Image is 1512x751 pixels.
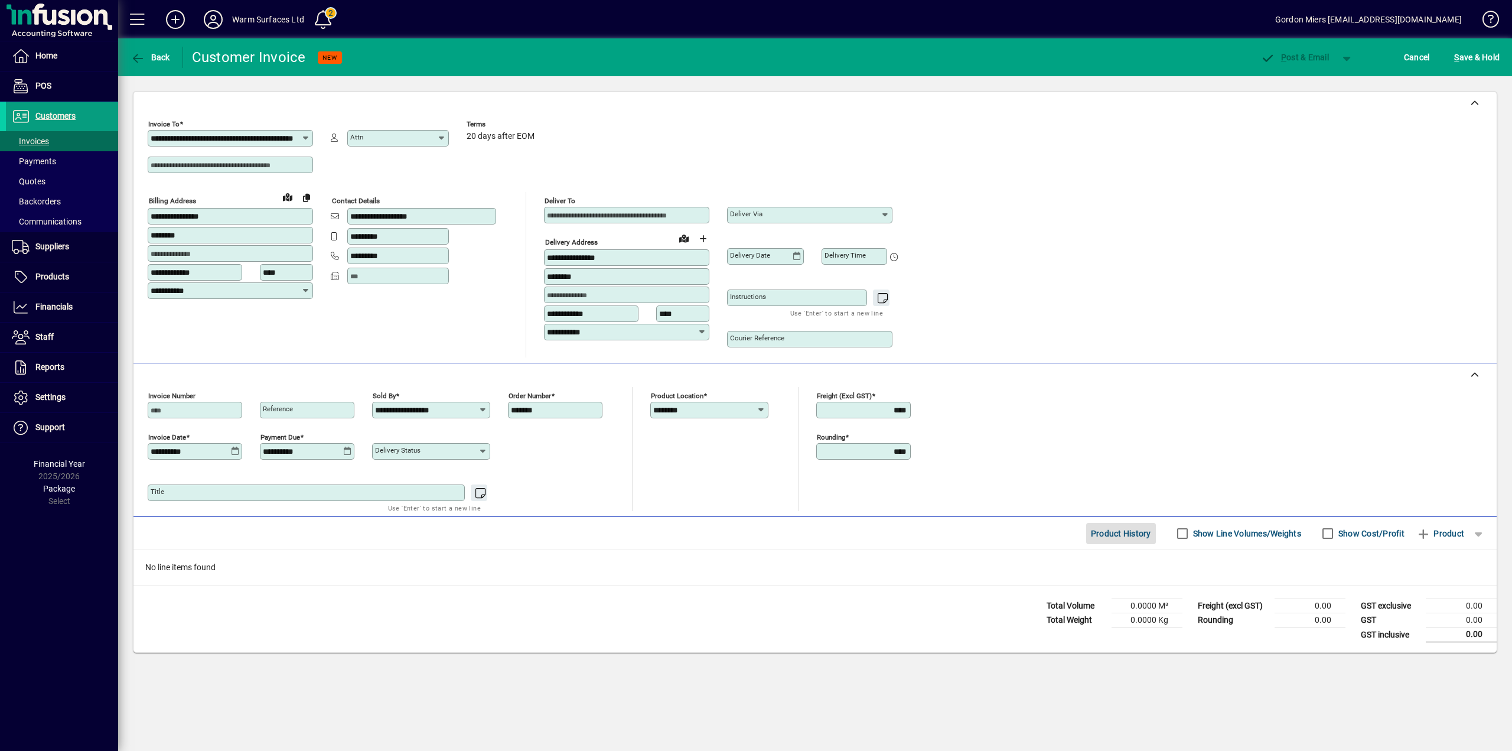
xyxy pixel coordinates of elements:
div: No line items found [133,550,1497,586]
button: Back [128,47,173,68]
button: Add [157,9,194,30]
mat-label: Freight (excl GST) [817,392,872,400]
a: Knowledge Base [1474,2,1497,41]
button: Product History [1086,523,1156,544]
span: Settings [35,392,66,402]
span: ave & Hold [1454,48,1500,67]
a: Products [6,262,118,292]
label: Show Cost/Profit [1336,528,1405,539]
td: 0.00 [1426,613,1497,628]
span: NEW [322,54,337,61]
span: Product [1416,524,1464,543]
div: Warm Surfaces Ltd [232,10,304,29]
span: S [1454,53,1459,62]
a: Home [6,41,118,71]
a: Support [6,413,118,443]
mat-label: Invoice number [148,392,195,400]
mat-hint: Use 'Enter' to start a new line [790,306,883,320]
td: Freight (excl GST) [1192,599,1275,613]
a: Suppliers [6,232,118,262]
mat-label: Invoice To [148,120,180,128]
td: GST [1355,613,1426,628]
span: Invoices [12,136,49,146]
td: Total Volume [1041,599,1112,613]
span: P [1281,53,1286,62]
td: GST exclusive [1355,599,1426,613]
span: Reports [35,362,64,372]
span: Customers [35,111,76,121]
app-page-header-button: Back [118,47,183,68]
a: POS [6,71,118,101]
mat-label: Attn [350,133,363,141]
button: Post & Email [1254,47,1335,68]
a: View on map [278,187,297,206]
span: Product History [1091,524,1151,543]
span: Products [35,272,69,281]
a: Communications [6,212,118,232]
button: Save & Hold [1451,47,1503,68]
span: POS [35,81,51,90]
a: Backorders [6,191,118,212]
span: Home [35,51,57,60]
mat-label: Delivery status [375,446,421,454]
div: Gordon Miers [EMAIL_ADDRESS][DOMAIN_NAME] [1275,10,1462,29]
td: 0.00 [1275,599,1345,613]
span: Terms [467,121,537,128]
span: Financials [35,302,73,311]
td: Rounding [1192,613,1275,628]
span: Financial Year [34,459,85,469]
span: Back [131,53,170,62]
td: 0.0000 M³ [1112,599,1182,613]
span: Cancel [1404,48,1430,67]
td: 0.00 [1426,599,1497,613]
a: Payments [6,151,118,171]
span: Payments [12,157,56,166]
td: 0.00 [1275,613,1345,628]
span: Suppliers [35,242,69,251]
mat-label: Delivery date [730,251,770,259]
mat-label: Reference [263,405,293,413]
span: Quotes [12,177,45,186]
mat-label: Product location [651,392,703,400]
a: Invoices [6,131,118,151]
a: View on map [674,229,693,248]
button: Profile [194,9,232,30]
span: Support [35,422,65,432]
td: Total Weight [1041,613,1112,628]
mat-label: Order number [509,392,551,400]
td: 0.0000 Kg [1112,613,1182,628]
a: Staff [6,323,118,352]
button: Cancel [1401,47,1433,68]
button: Product [1410,523,1470,544]
mat-label: Rounding [817,433,845,441]
a: Settings [6,383,118,412]
mat-label: Deliver via [730,210,762,218]
a: Financials [6,292,118,322]
a: Quotes [6,171,118,191]
mat-label: Delivery time [825,251,866,259]
span: Backorders [12,197,61,206]
button: Copy to Delivery address [297,188,316,207]
mat-label: Payment due [260,433,300,441]
span: Communications [12,217,82,226]
a: Reports [6,353,118,382]
mat-label: Deliver To [545,197,575,205]
td: 0.00 [1426,628,1497,642]
mat-label: Courier Reference [730,334,784,342]
div: Customer Invoice [192,48,306,67]
span: 20 days after EOM [467,132,535,141]
mat-label: Sold by [373,392,396,400]
span: Staff [35,332,54,342]
td: GST inclusive [1355,628,1426,642]
span: Package [43,484,75,493]
mat-label: Invoice date [148,433,186,441]
mat-label: Title [151,487,164,496]
mat-hint: Use 'Enter' to start a new line [388,501,481,515]
span: ost & Email [1260,53,1329,62]
mat-label: Instructions [730,292,766,301]
label: Show Line Volumes/Weights [1191,528,1301,539]
button: Choose address [693,229,712,248]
